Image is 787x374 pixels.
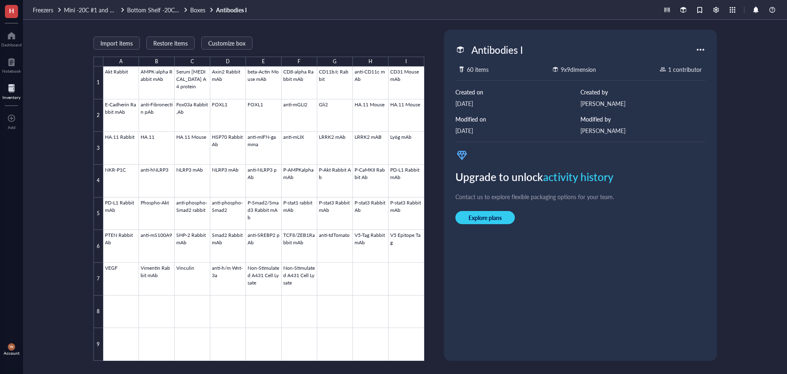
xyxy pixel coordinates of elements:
[455,168,705,186] div: Upgrade to unlock
[119,56,123,67] div: A
[455,126,580,135] div: [DATE]
[455,87,580,96] div: Created on
[127,6,214,14] a: Bottom Shelf -20C #1Boxes
[580,87,705,96] div: Created by
[216,6,248,14] a: Antibodies I
[93,132,103,165] div: 3
[33,6,53,14] span: Freezers
[153,40,188,46] span: Restore items
[93,230,103,263] div: 6
[33,6,62,14] a: Freezers
[469,214,502,221] span: Explore plans
[580,99,705,108] div: [PERSON_NAME]
[4,351,20,356] div: Account
[146,37,195,50] button: Restore items
[455,192,705,201] div: Contact us to explore flexible packaging options for your team.
[93,197,103,230] div: 5
[100,40,133,46] span: Import items
[455,211,515,224] button: Explore plans
[561,65,596,74] div: 9 x 9 dimension
[93,37,140,50] button: Import items
[9,5,14,16] span: H
[580,115,705,124] div: Modified by
[1,29,22,47] a: Dashboard
[226,56,230,67] div: D
[468,41,527,58] div: Antibodies I
[405,56,407,67] div: I
[93,99,103,132] div: 2
[543,169,614,184] span: activity history
[191,56,194,67] div: C
[455,115,580,124] div: Modified on
[2,55,21,73] a: Notebook
[298,56,300,67] div: F
[64,6,116,14] span: Mini -20C #1 and #2
[93,67,103,99] div: 1
[333,56,337,67] div: G
[127,6,183,14] span: Bottom Shelf -20C #1
[8,125,16,130] div: Add
[2,82,20,100] a: Inventory
[155,56,158,67] div: B
[64,6,125,14] a: Mini -20C #1 and #2
[208,40,246,46] span: Customize box
[93,263,103,296] div: 7
[455,211,705,224] a: Explore plans
[93,165,103,197] div: 4
[201,37,252,50] button: Customize box
[93,296,103,328] div: 8
[467,65,489,74] div: 60 items
[190,6,205,14] span: Boxes
[2,95,20,100] div: Inventory
[9,345,14,349] span: YN
[668,65,702,74] div: 1 contributor
[262,56,265,67] div: E
[455,99,580,108] div: [DATE]
[368,56,372,67] div: H
[2,69,21,73] div: Notebook
[93,328,103,361] div: 9
[1,42,22,47] div: Dashboard
[580,126,705,135] div: [PERSON_NAME]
